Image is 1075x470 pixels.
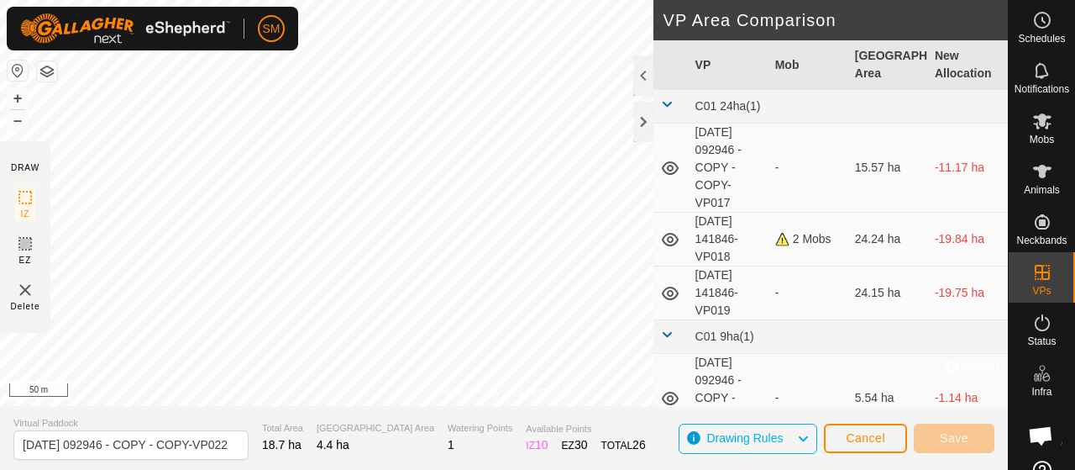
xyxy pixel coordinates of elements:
[928,267,1008,320] td: -19.75 ha
[8,61,28,81] button: Reset Map
[1016,235,1067,246] span: Neckbands
[317,438,349,452] span: 4.4 ha
[526,422,645,436] span: Available Points
[824,424,907,453] button: Cancel
[848,124,928,213] td: 15.57 ha
[928,354,1008,443] td: -1.14 ha
[689,354,768,443] td: [DATE] 092946 - COPY - COPY-VP020
[438,384,501,399] a: Privacy Policy
[848,267,928,320] td: 24.15 ha
[848,40,928,90] th: [GEOGRAPHIC_DATA] Area
[775,284,842,302] div: -
[15,280,35,300] img: VP
[1021,437,1062,447] span: Heatmap
[11,161,39,174] div: DRAW
[706,431,783,445] span: Drawing Rules
[263,20,281,38] span: SM
[775,389,842,407] div: -
[19,254,32,267] span: EZ
[928,40,1008,90] th: New Allocation
[1027,336,1056,346] span: Status
[526,436,548,454] div: IZ
[1030,135,1054,145] span: Mobs
[13,416,249,430] span: Virtual Paddock
[689,124,768,213] td: [DATE] 092946 - COPY - COPY-VP017
[689,213,768,267] td: [DATE] 141846-VP018
[1015,84,1069,94] span: Notifications
[846,431,885,445] span: Cancel
[848,213,928,267] td: 24.24 ha
[8,110,28,130] button: –
[695,99,761,113] span: C01 24ha(1)
[1024,185,1060,195] span: Animals
[689,40,768,90] th: VP
[262,421,303,436] span: Total Area
[914,424,994,453] button: Save
[448,421,512,436] span: Watering Points
[775,230,842,248] div: 2 Mobs
[695,330,754,343] span: C01 9ha(1)
[448,438,454,452] span: 1
[8,88,28,108] button: +
[928,213,1008,267] td: -19.84 ha
[601,436,646,454] div: TOTAL
[262,438,302,452] span: 18.7 ha
[689,267,768,320] td: [DATE] 141846-VP019
[535,438,548,452] span: 10
[663,10,1008,30] h2: VP Area Comparison
[1031,387,1051,397] span: Infra
[11,300,40,313] span: Delete
[574,438,588,452] span: 30
[940,431,968,445] span: Save
[20,13,230,44] img: Gallagher Logo
[1032,286,1051,296] span: VPs
[928,124,1008,213] td: -11.17 ha
[1018,413,1063,458] div: Open chat
[37,61,57,82] button: Map Layers
[632,438,646,452] span: 26
[1018,34,1065,44] span: Schedules
[317,421,434,436] span: [GEOGRAPHIC_DATA] Area
[768,40,848,90] th: Mob
[562,436,588,454] div: EZ
[521,384,570,399] a: Contact Us
[21,208,30,220] span: IZ
[775,159,842,177] div: -
[848,354,928,443] td: 5.54 ha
